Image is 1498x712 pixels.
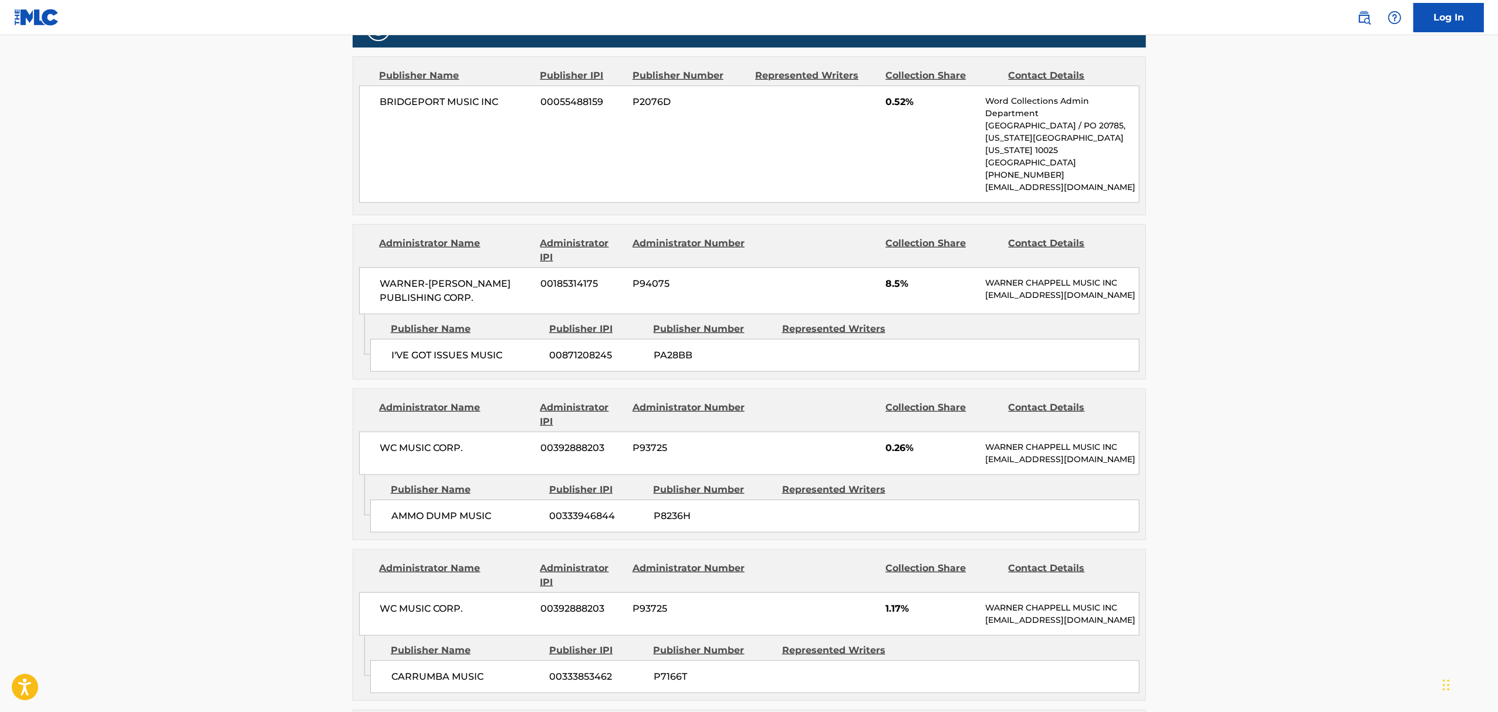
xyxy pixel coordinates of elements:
div: Publisher Number [633,69,746,83]
p: [US_STATE][GEOGRAPHIC_DATA][US_STATE] 10025 [985,132,1138,157]
p: [EMAIL_ADDRESS][DOMAIN_NAME] [985,181,1138,194]
div: Represented Writers [755,69,877,83]
span: 00333946844 [550,509,645,523]
div: Administrator Number [633,561,746,589]
div: Publisher IPI [540,69,624,83]
div: Collection Share [885,561,999,589]
span: 00392888203 [540,602,624,616]
div: Administrator Number [633,401,746,429]
span: WARNER-[PERSON_NAME] PUBLISHING CORP. [380,277,532,305]
span: WC MUSIC CORP. [380,441,532,455]
span: AMMO DUMP MUSIC [391,509,541,523]
div: Contact Details [1009,401,1122,429]
div: Administrator IPI [540,561,624,589]
span: P94075 [633,277,746,291]
p: [EMAIL_ADDRESS][DOMAIN_NAME] [985,289,1138,301]
div: Publisher Name [391,643,540,657]
div: Publisher IPI [549,643,645,657]
div: Publisher Name [391,483,540,497]
div: Publisher Number [654,643,773,657]
span: 1.17% [885,602,976,616]
div: Administrator Name [380,561,532,589]
img: search [1357,11,1371,25]
div: Represented Writers [782,322,902,336]
a: Public Search [1352,6,1376,29]
p: [GEOGRAPHIC_DATA] [985,157,1138,169]
p: [EMAIL_ADDRESS][DOMAIN_NAME] [985,453,1138,466]
div: Collection Share [885,401,999,429]
div: Help [1383,6,1406,29]
p: [GEOGRAPHIC_DATA] / PO 20785, [985,120,1138,132]
div: Collection Share [885,69,999,83]
div: Publisher IPI [549,322,645,336]
span: BRIDGEPORT MUSIC INC [380,95,532,109]
div: Represented Writers [782,643,902,657]
div: Contact Details [1009,236,1122,265]
p: WARNER CHAPPELL MUSIC INC [985,602,1138,614]
span: WC MUSIC CORP. [380,602,532,616]
a: Log In [1414,3,1484,32]
span: I'VE GOT ISSUES MUSIC [391,348,541,362]
div: Represented Writers [782,483,902,497]
span: PA28BB [654,348,773,362]
div: Publisher Name [380,69,532,83]
div: Contact Details [1009,69,1122,83]
span: P8236H [654,509,773,523]
div: Drag [1443,667,1450,703]
p: WARNER CHAPPELL MUSIC INC [985,277,1138,289]
span: 00871208245 [550,348,645,362]
div: Publisher Number [654,322,773,336]
span: 00333853462 [550,670,645,684]
div: Administrator Number [633,236,746,265]
span: P93725 [633,602,746,616]
span: P93725 [633,441,746,455]
img: MLC Logo [14,9,59,26]
span: 0.26% [885,441,976,455]
span: P7166T [654,670,773,684]
div: Administrator Name [380,236,532,265]
span: CARRUMBA MUSIC [391,670,541,684]
div: Contact Details [1009,561,1122,589]
p: Word Collections Admin Department [985,95,1138,120]
div: Administrator IPI [540,236,624,265]
span: 8.5% [885,277,976,291]
span: 00185314175 [540,277,624,291]
p: [EMAIL_ADDRESS][DOMAIN_NAME] [985,614,1138,626]
div: Administrator IPI [540,401,624,429]
img: help [1388,11,1402,25]
p: WARNER CHAPPELL MUSIC INC [985,441,1138,453]
div: Collection Share [885,236,999,265]
p: [PHONE_NUMBER] [985,169,1138,181]
span: 00392888203 [540,441,624,455]
div: Publisher Number [654,483,773,497]
div: Publisher IPI [549,483,645,497]
span: 00055488159 [540,95,624,109]
span: P2076D [633,95,746,109]
div: Administrator Name [380,401,532,429]
div: Publisher Name [391,322,540,336]
span: 0.52% [885,95,976,109]
iframe: Chat Widget [1439,656,1498,712]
